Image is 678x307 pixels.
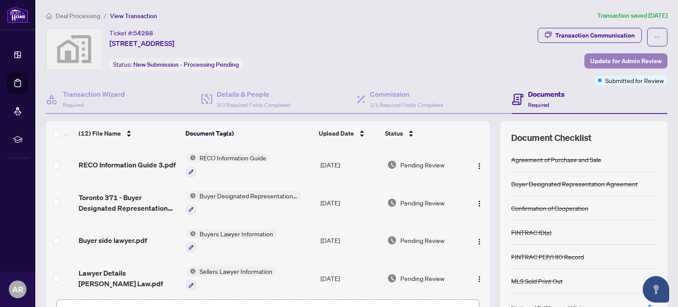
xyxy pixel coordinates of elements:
button: Open asap [643,276,669,303]
span: View Transaction [110,12,157,20]
th: (12) File Name [75,121,182,146]
td: [DATE] [317,146,384,184]
img: Logo [476,238,483,245]
span: (12) File Name [79,129,121,138]
span: 1/1 Required Fields Completed [370,102,443,108]
h4: Details & People [217,89,290,99]
span: RECO Information Guide 3.pdf [79,159,176,170]
span: RECO Information Guide [196,153,270,163]
img: Logo [476,200,483,207]
span: Buyer side lawyer.pdf [79,235,147,246]
span: [STREET_ADDRESS] [109,38,174,49]
h4: Transaction Wizard [63,89,125,99]
img: Status Icon [186,191,196,201]
span: Buyers Lawyer Information [196,229,277,239]
td: [DATE] [317,259,384,297]
span: Deal Processing [56,12,100,20]
img: Document Status [387,273,397,283]
button: Status IconRECO Information Guide [186,153,270,177]
img: Logo [476,163,483,170]
span: Required [528,102,549,108]
button: Status IconBuyers Lawyer Information [186,229,277,253]
button: Logo [472,233,486,247]
div: FINTRAC PEP/HIO Record [511,252,584,262]
h4: Documents [528,89,565,99]
img: Status Icon [186,153,196,163]
td: [DATE] [317,222,384,260]
li: / [104,11,106,21]
span: Buyer Designated Representation Agreement [196,191,301,201]
div: MLS Sold Print Out [511,276,563,286]
button: Logo [472,158,486,172]
span: Submitted for Review [605,76,664,85]
span: Document Checklist [511,132,591,144]
img: Status Icon [186,229,196,239]
img: svg%3e [46,28,102,70]
th: Status [381,121,464,146]
span: Toronto 371 - Buyer Designated Representation Agreement - Authority for Purchase or Lease 4.pdf [79,192,179,213]
span: Pending Review [400,198,444,208]
button: Status IconSellers Lawyer Information [186,266,276,290]
button: Status IconBuyer Designated Representation Agreement [186,191,301,215]
td: [DATE] [317,184,384,222]
th: Document Tag(s) [182,121,316,146]
span: New Submission - Processing Pending [133,61,239,68]
div: Ticket #: [109,28,153,38]
span: Lawyer Details [PERSON_NAME] Law.pdf [79,268,179,289]
img: Status Icon [186,266,196,276]
img: Document Status [387,198,397,208]
span: home [46,13,52,19]
span: 3/3 Required Fields Completed [217,102,290,108]
span: ellipsis [654,34,660,40]
span: 54288 [133,29,153,37]
button: Logo [472,271,486,285]
span: Pending Review [400,160,444,170]
span: Status [385,129,403,138]
th: Upload Date [315,121,381,146]
img: Document Status [387,160,397,170]
article: Transaction saved [DATE] [597,11,667,21]
span: Upload Date [319,129,354,138]
img: logo [7,7,28,23]
span: Required [63,102,84,108]
img: Logo [476,276,483,283]
div: Status: [109,58,242,70]
img: Document Status [387,235,397,245]
div: Transaction Communication [555,28,635,42]
span: Update for Admin Review [590,54,662,68]
span: Pending Review [400,273,444,283]
div: FINTRAC ID(s) [511,227,551,237]
button: Update for Admin Review [584,53,667,68]
h4: Commission [370,89,443,99]
div: Agreement of Purchase and Sale [511,155,601,164]
div: Buyer Designated Representation Agreement [511,179,638,189]
button: Logo [472,196,486,210]
span: Pending Review [400,235,444,245]
div: Confirmation of Cooperation [511,203,588,213]
span: Sellers Lawyer Information [196,266,276,276]
button: Transaction Communication [538,28,642,43]
span: AR [12,283,23,296]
